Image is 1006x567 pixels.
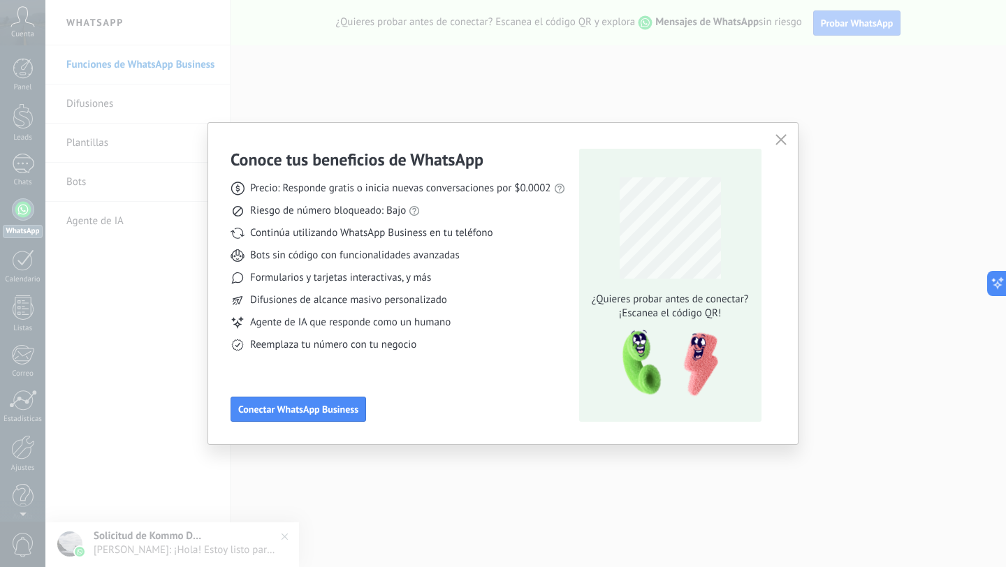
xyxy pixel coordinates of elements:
[611,326,721,401] img: qr-pic-1x.png
[231,397,366,422] button: Conectar WhatsApp Business
[231,149,483,170] h3: Conoce tus beneficios de WhatsApp
[588,293,752,307] span: ¿Quieres probar antes de conectar?
[250,182,551,196] span: Precio: Responde gratis o inicia nuevas conversaciones por $0.0002
[250,293,447,307] span: Difusiones de alcance masivo personalizado
[588,307,752,321] span: ¡Escanea el código QR!
[250,338,416,352] span: Reemplaza tu número con tu negocio
[250,316,451,330] span: Agente de IA que responde como un humano
[250,204,406,218] span: Riesgo de número bloqueado: Bajo
[250,226,493,240] span: Continúa utilizando WhatsApp Business en tu teléfono
[250,271,431,285] span: Formularios y tarjetas interactivas, y más
[250,249,460,263] span: Bots sin código con funcionalidades avanzadas
[238,404,358,414] span: Conectar WhatsApp Business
